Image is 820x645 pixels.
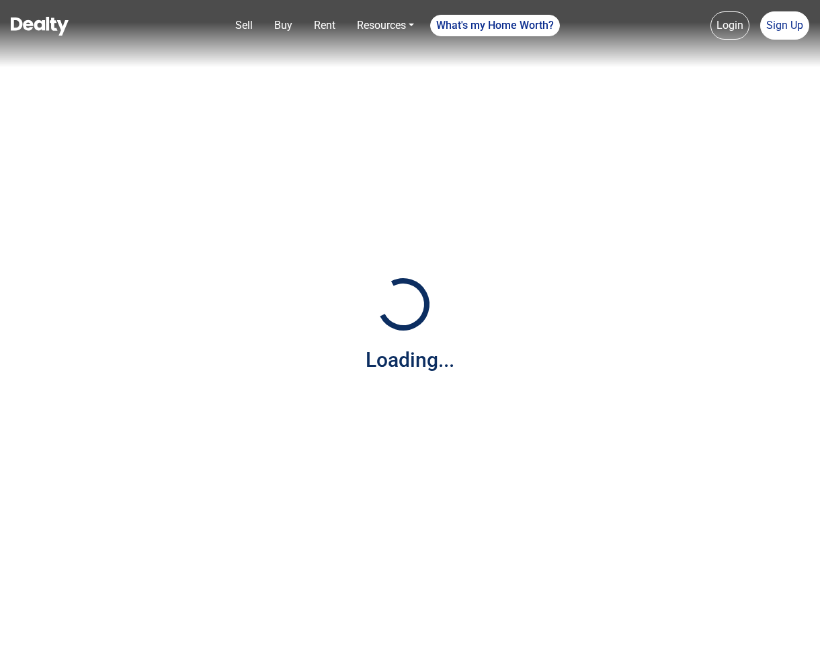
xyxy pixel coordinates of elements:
a: Resources [352,12,419,39]
div: Loading... [366,345,454,375]
a: Login [710,11,749,40]
img: Loading [370,271,437,338]
a: What's my Home Worth? [430,15,560,36]
img: Dealty - Buy, Sell & Rent Homes [11,17,69,36]
a: Sign Up [760,11,809,40]
a: Rent [309,12,341,39]
a: Buy [269,12,298,39]
a: Sell [230,12,258,39]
